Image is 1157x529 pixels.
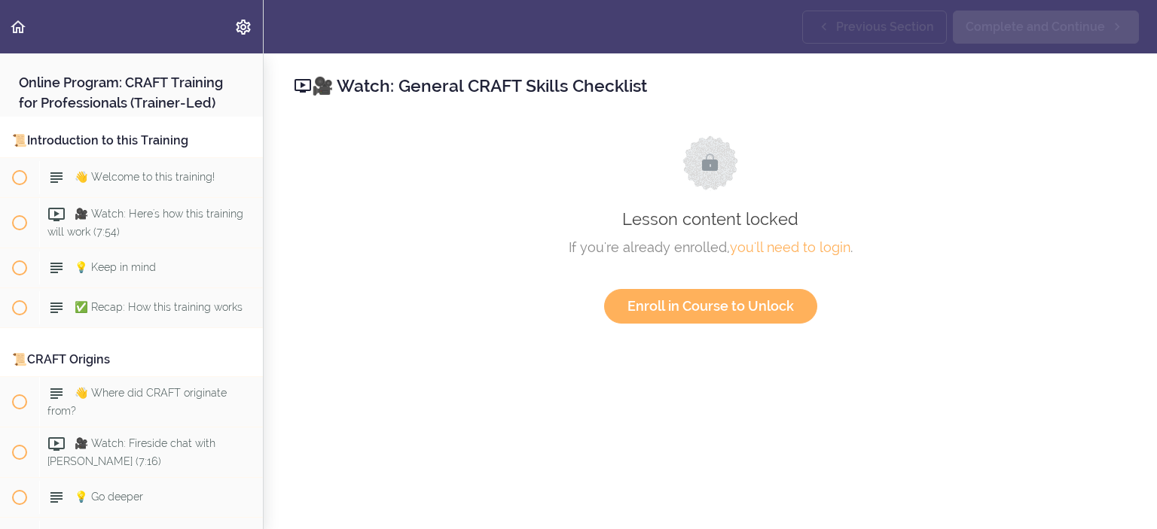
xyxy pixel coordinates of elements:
[308,135,1113,324] div: Lesson content locked
[75,491,143,503] span: 💡 Go deeper
[953,11,1139,44] a: Complete and Continue
[802,11,947,44] a: Previous Section
[234,18,252,36] svg: Settings Menu
[75,171,215,183] span: 👋 Welcome to this training!
[730,239,850,255] a: you'll need to login
[836,18,934,36] span: Previous Section
[9,18,27,36] svg: Back to course curriculum
[75,301,243,313] span: ✅ Recap: How this training works
[75,261,156,273] span: 💡 Keep in mind
[308,236,1113,259] div: If you're already enrolled, .
[604,289,817,324] a: Enroll in Course to Unlock
[294,73,1127,99] h2: 🎥 Watch: General CRAFT Skills Checklist
[47,387,227,416] span: 👋 Where did CRAFT originate from?
[47,437,215,467] span: 🎥 Watch: Fireside chat with [PERSON_NAME] (7:16)
[966,18,1105,36] span: Complete and Continue
[47,208,243,237] span: 🎥 Watch: Here's how this training will work (7:54)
